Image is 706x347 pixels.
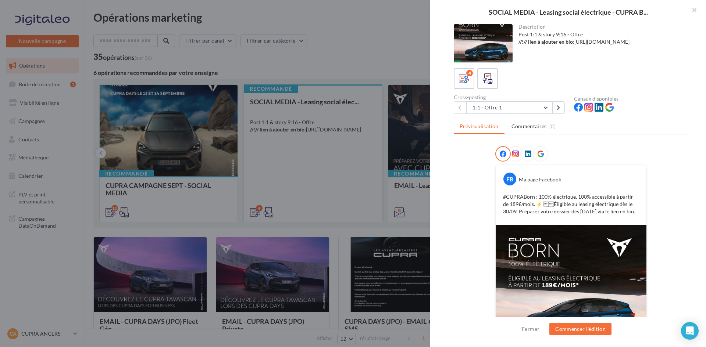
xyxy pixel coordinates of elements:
[466,101,552,114] button: 1:1 - Offre 1
[454,95,568,100] div: Cross-posting
[489,9,648,15] span: SOCIAL MEDIA - Leasing social électrique - CUPRA B...
[549,123,556,129] span: (0)
[503,173,516,185] div: FB
[511,123,547,130] span: Commentaires
[574,96,688,101] div: Canaux disponibles
[519,325,542,333] button: Fermer
[518,31,683,46] div: Post 1:1 & story 9:16 - Offre :
[503,193,639,215] p: #CUPRABorn : 100% électrique, 100% accessible à partir de 189€/mois. ⚡️ Éligible au leasing élect...
[549,323,611,335] button: Commencer l'édition
[518,24,683,29] div: Description
[574,39,630,45] a: [URL][DOMAIN_NAME]
[466,70,473,76] div: 4
[519,176,561,183] div: Ma page Facebook
[681,322,699,340] div: Open Intercom Messenger
[518,39,573,45] strong: //!// lien à ajouter en bio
